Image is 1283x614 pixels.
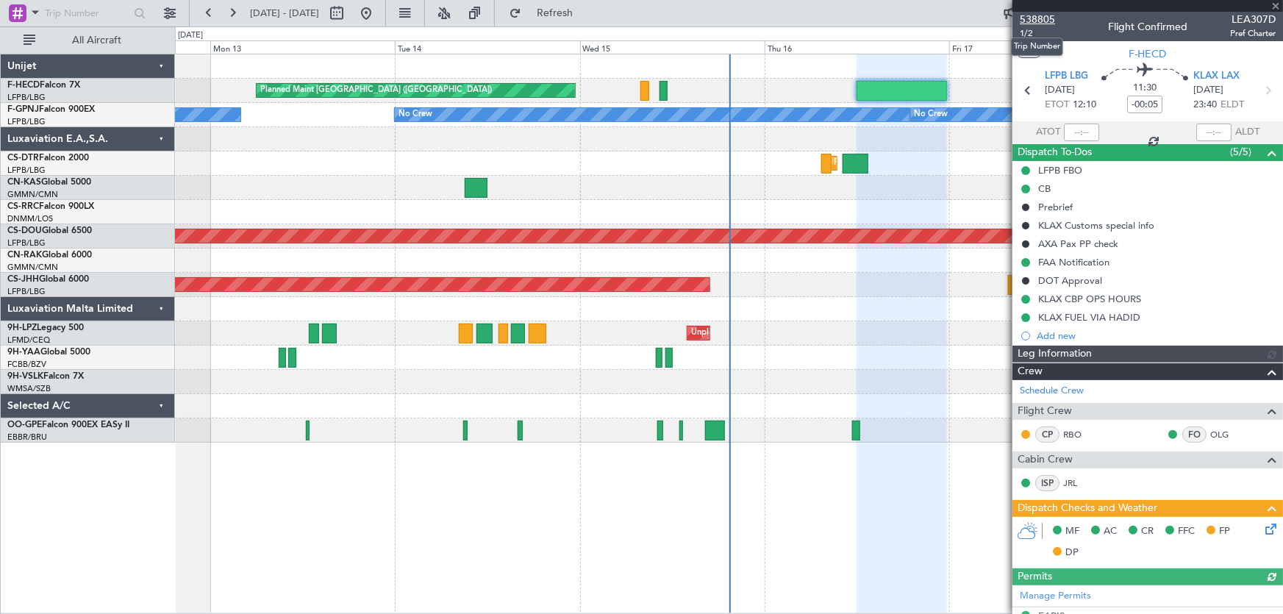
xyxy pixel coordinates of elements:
[834,152,909,174] div: Planned Maint Sofia
[45,2,129,24] input: Trip Number
[1035,475,1059,491] div: ISP
[7,92,46,103] a: LFPB/LBG
[1141,524,1154,539] span: CR
[7,348,40,357] span: 9H-YAA
[7,286,46,297] a: LFPB/LBG
[1230,27,1276,40] span: Pref Charter
[691,322,933,344] div: Unplanned Maint [GEOGRAPHIC_DATA] ([GEOGRAPHIC_DATA])
[7,421,129,429] a: OO-GPEFalcon 900EX EASy II
[1020,12,1055,27] span: 538805
[1038,311,1140,324] div: KLAX FUEL VIA HADID
[7,335,50,346] a: LFMD/CEQ
[7,105,95,114] a: F-GPNJFalcon 900EX
[7,81,40,90] span: F-HECD
[7,348,90,357] a: 9H-YAAGlobal 5000
[1038,201,1073,213] div: Prebrief
[7,372,84,381] a: 9H-VSLKFalcon 7X
[7,154,39,163] span: CS-DTR
[1133,81,1157,96] span: 11:30
[7,226,92,235] a: CS-DOUGlobal 6500
[7,251,92,260] a: CN-RAKGlobal 6000
[7,372,43,381] span: 9H-VSLK
[1219,524,1230,539] span: FP
[7,165,46,176] a: LFPB/LBG
[1011,38,1063,56] div: Trip Number
[1045,69,1088,84] span: LFPB LBG
[7,432,47,443] a: EBBR/BRU
[1038,164,1082,176] div: LFPB FBO
[1038,293,1141,305] div: KLAX CBP OPS HOURS
[38,35,155,46] span: All Aircraft
[7,178,41,187] span: CN-KAS
[1108,20,1187,35] div: Flight Confirmed
[1221,98,1244,113] span: ELDT
[1038,219,1154,232] div: KLAX Customs special info
[178,29,203,42] div: [DATE]
[7,421,42,429] span: OO-GPE
[1018,451,1073,468] span: Cabin Crew
[260,79,492,101] div: Planned Maint [GEOGRAPHIC_DATA] ([GEOGRAPHIC_DATA])
[1193,98,1217,113] span: 23:40
[1038,274,1102,287] div: DOT Approval
[1073,98,1096,113] span: 12:10
[1020,384,1084,399] a: Schedule Crew
[1193,83,1223,98] span: [DATE]
[7,178,91,187] a: CN-KASGlobal 5000
[7,226,42,235] span: CS-DOU
[1178,524,1195,539] span: FFC
[1038,256,1109,268] div: FAA Notification
[7,81,80,90] a: F-HECDFalcon 7X
[1063,476,1096,490] a: JRL
[1036,125,1060,140] span: ATOT
[7,116,46,127] a: LFPB/LBG
[1182,426,1207,443] div: FO
[524,8,586,18] span: Refresh
[1018,500,1157,517] span: Dispatch Checks and Weather
[7,105,39,114] span: F-GPNJ
[915,104,948,126] div: No Crew
[7,202,94,211] a: CS-RRCFalcon 900LX
[1035,426,1059,443] div: CP
[7,202,39,211] span: CS-RRC
[1018,363,1043,380] span: Crew
[1063,428,1096,441] a: RBO
[1193,69,1240,84] span: KLAX LAX
[1037,329,1276,342] div: Add new
[7,189,58,200] a: GMMN/CMN
[7,154,89,163] a: CS-DTRFalcon 2000
[1045,83,1075,98] span: [DATE]
[1018,144,1092,161] span: Dispatch To-Dos
[1045,98,1069,113] span: ETOT
[7,238,46,249] a: LFPB/LBG
[16,29,160,52] button: All Aircraft
[1065,524,1079,539] span: MF
[7,383,51,394] a: WMSA/SZB
[7,251,42,260] span: CN-RAK
[580,40,765,54] div: Wed 15
[7,262,58,273] a: GMMN/CMN
[1129,46,1167,62] span: F-HECD
[1104,524,1117,539] span: AC
[250,7,319,20] span: [DATE] - [DATE]
[1230,12,1276,27] span: LEA307D
[1210,428,1243,441] a: OLG
[7,324,84,332] a: 9H-LPZLegacy 500
[1038,182,1051,195] div: CB
[765,40,949,54] div: Thu 16
[7,359,46,370] a: FCBB/BZV
[502,1,590,25] button: Refresh
[1018,403,1072,420] span: Flight Crew
[1065,546,1079,560] span: DP
[1235,125,1259,140] span: ALDT
[210,40,395,54] div: Mon 13
[1230,144,1251,160] span: (5/5)
[7,213,53,224] a: DNMM/LOS
[395,40,579,54] div: Tue 14
[949,40,1134,54] div: Fri 17
[7,275,89,284] a: CS-JHHGlobal 6000
[1038,238,1118,250] div: AXA Pax PP check
[7,324,37,332] span: 9H-LPZ
[7,275,39,284] span: CS-JHH
[399,104,432,126] div: No Crew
